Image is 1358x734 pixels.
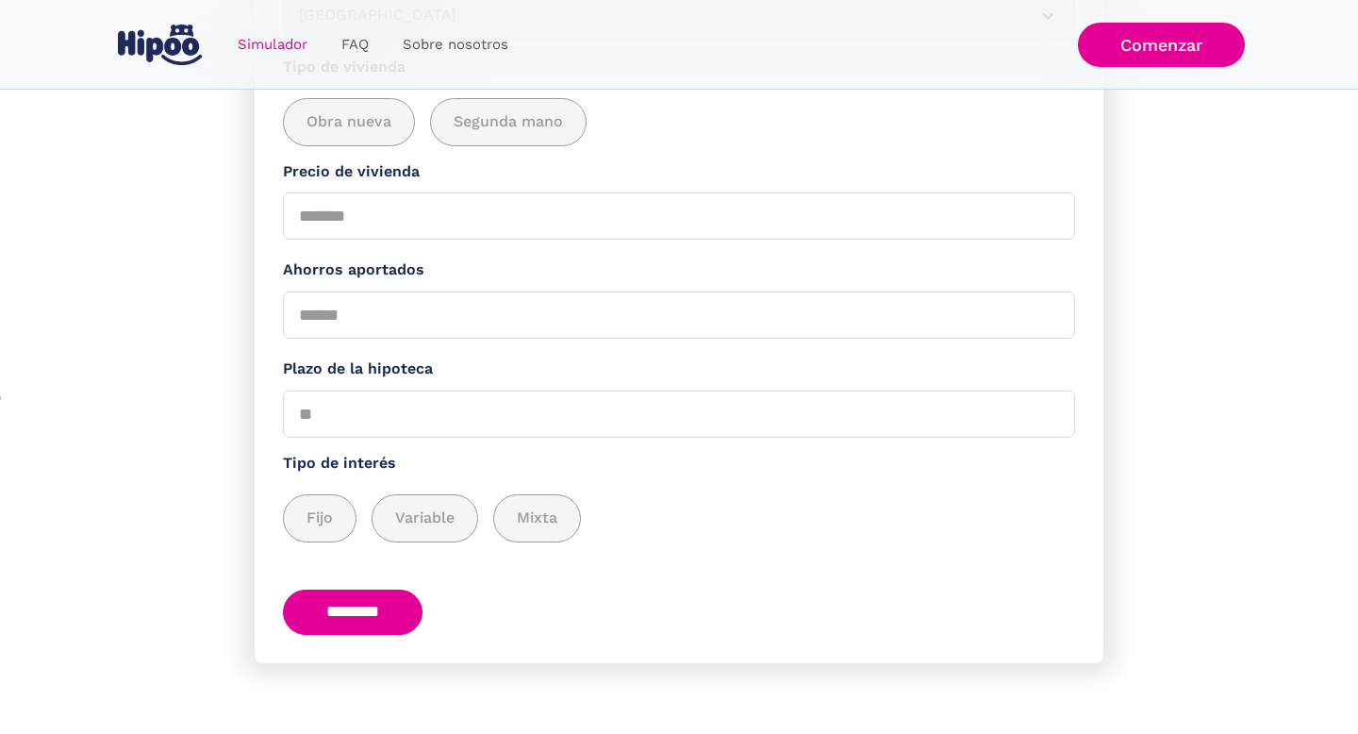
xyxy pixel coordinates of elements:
div: add_description_here [283,494,1075,542]
a: Comenzar [1078,23,1245,67]
a: home [113,17,206,73]
div: add_description_here [283,98,1075,146]
label: Ahorros aportados [283,259,1075,282]
span: Mixta [517,507,557,530]
span: Obra nueva [306,110,391,134]
label: Precio de vivienda [283,160,1075,184]
a: Sobre nosotros [386,26,525,63]
a: FAQ [324,26,386,63]
span: Variable [395,507,455,530]
span: Segunda mano [454,110,563,134]
label: Plazo de la hipoteca [283,358,1075,381]
span: Fijo [306,507,333,530]
a: Simulador [221,26,324,63]
label: Tipo de interés [283,452,1075,475]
